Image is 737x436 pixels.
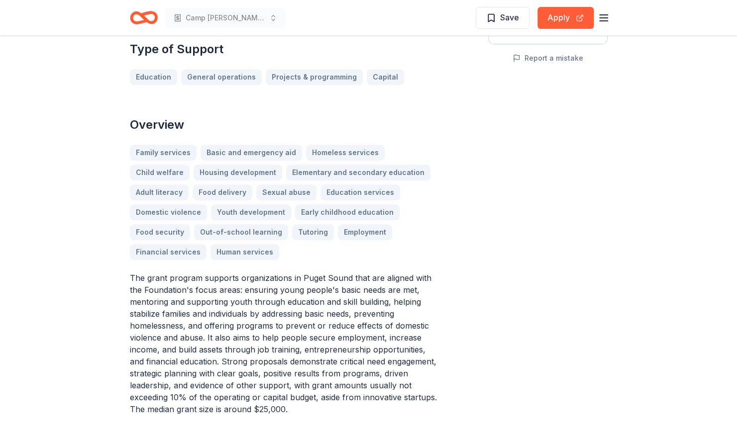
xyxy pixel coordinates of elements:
[181,69,262,85] a: General operations
[186,12,265,24] span: Camp [PERSON_NAME] To You Hospital Outreach Program
[166,8,285,28] button: Camp [PERSON_NAME] To You Hospital Outreach Program
[513,52,583,64] button: Report a mistake
[266,69,363,85] a: Projects & programming
[367,69,404,85] a: Capital
[130,6,158,29] a: Home
[130,117,440,133] h2: Overview
[130,272,440,415] p: The grant program supports organizations in Puget Sound that are aligned with the Foundation's fo...
[476,7,529,29] button: Save
[130,41,440,57] h2: Type of Support
[130,69,177,85] a: Education
[537,7,594,29] button: Apply
[500,11,519,24] span: Save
